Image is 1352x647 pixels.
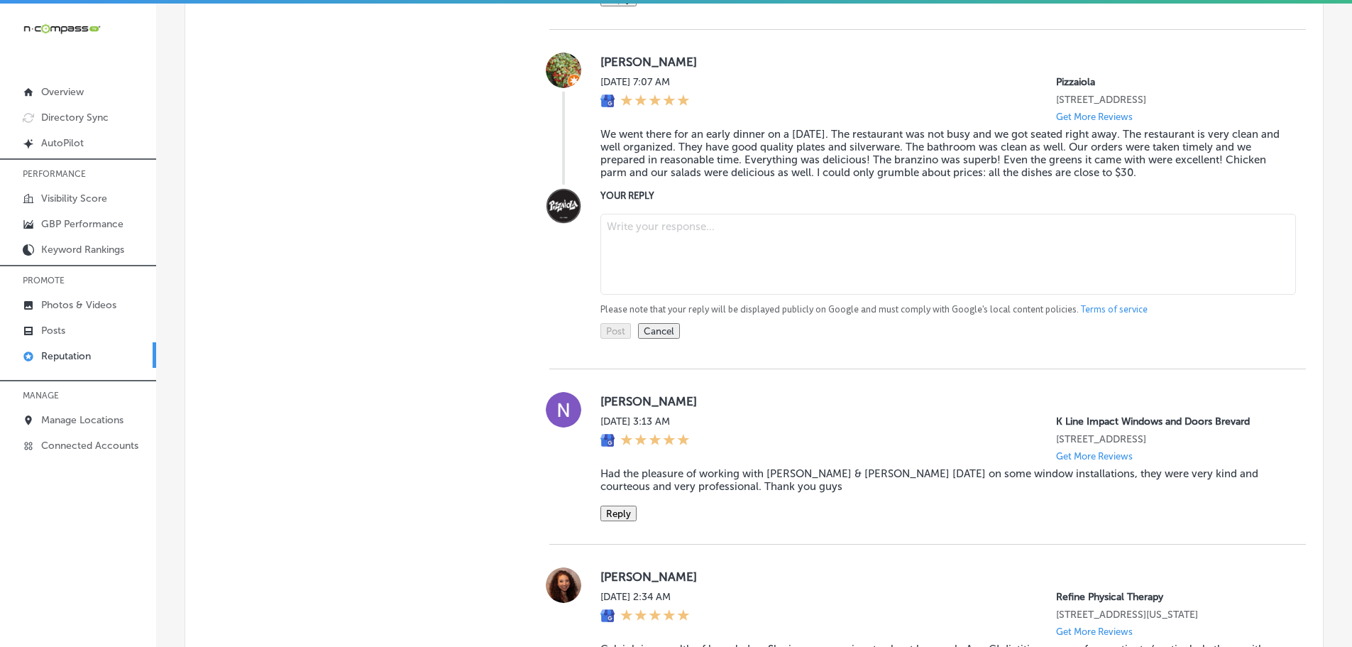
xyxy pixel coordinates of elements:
div: 5 Stars [620,609,690,624]
p: Refine Physical Therapy [1056,591,1283,603]
p: Please note that your reply will be displayed publicly on Google and must comply with Google's lo... [600,303,1283,316]
label: [PERSON_NAME] [600,394,1283,408]
p: Pizzaiola [1056,76,1283,88]
p: Get More Reviews [1056,626,1133,637]
p: 340 Manor Dr [1056,433,1283,445]
p: Connected Accounts [41,440,138,452]
p: Get More Reviews [1056,451,1133,462]
a: Terms of service [1081,303,1148,316]
p: K Line Impact Windows and Doors Brevard [1056,415,1283,428]
label: YOUR REPLY [600,190,1283,201]
blockquote: Had the pleasure of working with [PERSON_NAME] & [PERSON_NAME] [DATE] on some window installation... [600,467,1283,493]
p: Get More Reviews [1056,112,1133,122]
div: 5 Stars [620,94,690,109]
label: [DATE] 7:07 AM [600,76,690,88]
button: Reply [600,506,637,521]
label: [DATE] 2:34 AM [600,591,690,603]
label: [PERSON_NAME] [600,570,1283,584]
div: 5 Stars [620,433,690,449]
button: Cancel [638,323,680,339]
p: Photos & Videos [41,299,116,311]
img: Image [546,188,581,224]
p: Directory Sync [41,112,109,124]
p: AutoPilot [41,137,84,149]
p: 1626 North Washington Street [1056,609,1283,621]
label: [PERSON_NAME] [600,55,1283,69]
p: Manage Locations [41,414,123,426]
button: Post [600,323,631,339]
blockquote: We went there for an early dinner on a [DATE]. The restaurant was not busy and we got seated righ... [600,128,1283,179]
p: Overview [41,86,84,98]
p: Visibility Score [41,192,107,205]
p: Reputation [41,350,91,362]
p: Posts [41,325,65,337]
label: [DATE] 3:13 AM [600,415,690,428]
p: GBP Performance [41,218,123,230]
p: 3191 Long Beach Rd [1056,94,1283,106]
p: Keyword Rankings [41,244,124,256]
img: 660ab0bf-5cc7-4cb8-ba1c-48b5ae0f18e60NCTV_CLogo_TV_Black_-500x88.png [23,22,101,36]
